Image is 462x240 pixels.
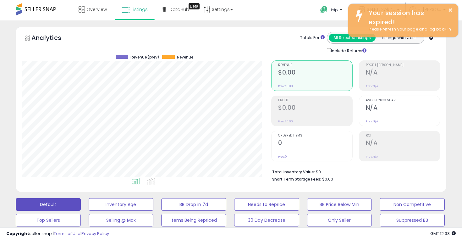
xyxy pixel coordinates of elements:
b: Total Inventory Value: [272,169,315,175]
div: Totals For [300,35,325,41]
span: $0.00 [322,176,333,182]
h2: N/A [366,69,440,77]
strong: Copyright [6,231,29,237]
small: Prev: 0 [278,155,287,159]
span: Overview [86,6,107,13]
span: Revenue [278,64,352,67]
span: DataHub [169,6,189,13]
span: Revenue [177,55,193,59]
span: Ordered Items [278,134,352,137]
button: Suppressed BB [380,214,445,226]
button: × [448,6,453,14]
h2: N/A [366,139,440,148]
button: BB Drop in 7d [161,198,226,211]
h2: $0.00 [278,69,352,77]
span: 2025-08-10 12:33 GMT [430,231,456,237]
button: Only Seller [307,214,372,226]
h5: Analytics [31,33,74,44]
small: Prev: $0.00 [278,84,293,88]
small: Prev: N/A [366,155,378,159]
a: Privacy Policy [81,231,109,237]
button: 30 Day Decrease [234,214,299,226]
i: Get Help [320,6,328,14]
small: Prev: N/A [366,84,378,88]
div: Tooltip anchor [189,3,200,9]
h2: 0 [278,139,352,148]
button: Top Sellers [16,214,81,226]
button: Selling @ Max [89,214,154,226]
small: Prev: N/A [366,120,378,123]
button: Listings With Cost [375,34,422,42]
h2: N/A [366,104,440,113]
b: Short Term Storage Fees: [272,176,321,182]
a: Help [315,1,349,20]
span: Help [329,7,338,13]
div: Your session has expired! [364,8,454,26]
span: Revenue (prev) [130,55,159,59]
div: Include Returns [322,47,374,54]
div: Please refresh your page and log back in [364,26,454,32]
li: $0 [272,168,435,175]
span: Listings [131,6,148,13]
h2: $0.00 [278,104,352,113]
span: Profit [PERSON_NAME] [366,64,440,67]
button: Items Being Repriced [161,214,226,226]
button: Non Competitive [380,198,445,211]
small: Prev: $0.00 [278,120,293,123]
a: Terms of Use [54,231,80,237]
button: All Selected Listings [329,34,376,42]
span: Avg. Buybox Share [366,99,440,102]
div: seller snap | | [6,231,109,237]
button: BB Price Below Min [307,198,372,211]
button: Inventory Age [89,198,154,211]
button: Default [16,198,81,211]
button: Needs to Reprice [234,198,299,211]
span: ROI [366,134,440,137]
span: Profit [278,99,352,102]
